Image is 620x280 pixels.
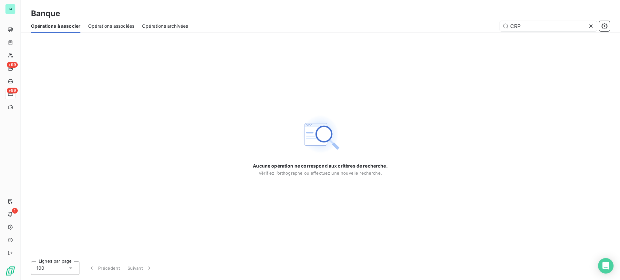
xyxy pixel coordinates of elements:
[36,265,44,271] span: 100
[259,170,382,176] span: Vérifiez l’orthographe ou effectuez une nouvelle recherche.
[300,114,341,155] img: Empty state
[7,62,18,68] span: +99
[85,261,124,275] button: Précédent
[31,23,80,29] span: Opérations à associer
[253,163,388,169] span: Aucune opération ne correspond aux critères de recherche.
[142,23,188,29] span: Opérations archivées
[5,4,15,14] div: TA
[598,258,614,274] div: Open Intercom Messenger
[5,89,15,99] a: +99
[88,23,134,29] span: Opérations associées
[5,266,15,276] img: Logo LeanPay
[12,208,18,214] span: 1
[5,63,15,73] a: +99
[500,21,597,31] input: Rechercher
[31,8,60,19] h3: Banque
[7,88,18,93] span: +99
[124,261,156,275] button: Suivant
